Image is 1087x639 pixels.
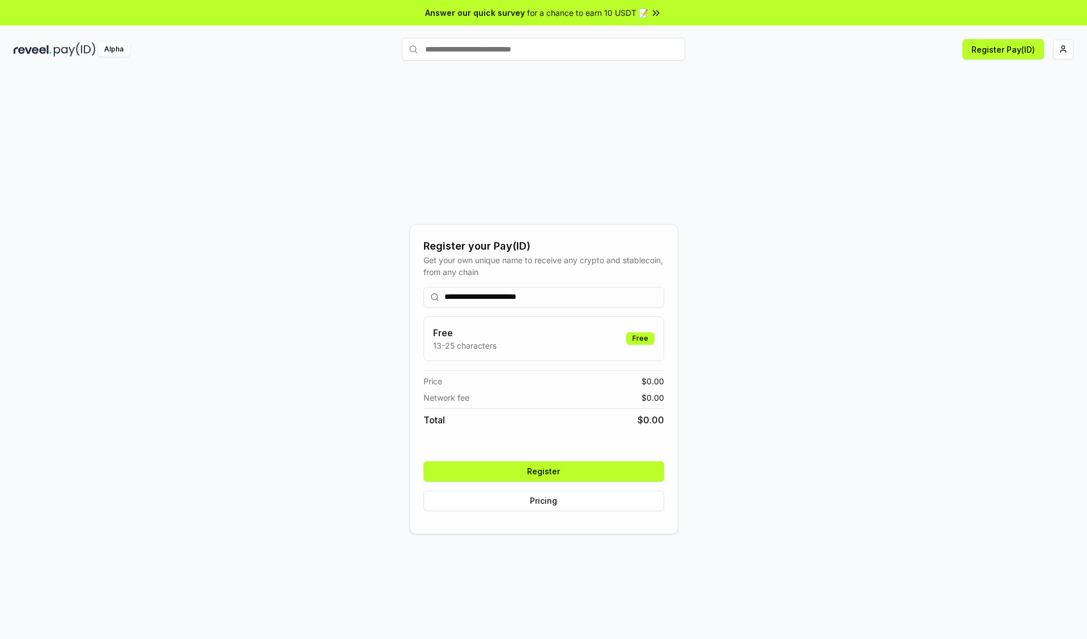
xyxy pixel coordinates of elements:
[626,332,654,345] div: Free
[423,461,664,482] button: Register
[637,413,664,427] span: $ 0.00
[433,340,497,351] p: 13-25 characters
[423,491,664,511] button: Pricing
[962,39,1044,59] button: Register Pay(ID)
[423,375,442,387] span: Price
[641,375,664,387] span: $ 0.00
[423,238,664,254] div: Register your Pay(ID)
[423,392,469,404] span: Network fee
[54,42,96,57] img: pay_id
[14,42,52,57] img: reveel_dark
[641,392,664,404] span: $ 0.00
[98,42,130,57] div: Alpha
[425,7,525,19] span: Answer our quick survey
[433,326,497,340] h3: Free
[423,254,664,278] div: Get your own unique name to receive any crypto and stablecoin, from any chain
[527,7,648,19] span: for a chance to earn 10 USDT 📝
[423,413,445,427] span: Total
